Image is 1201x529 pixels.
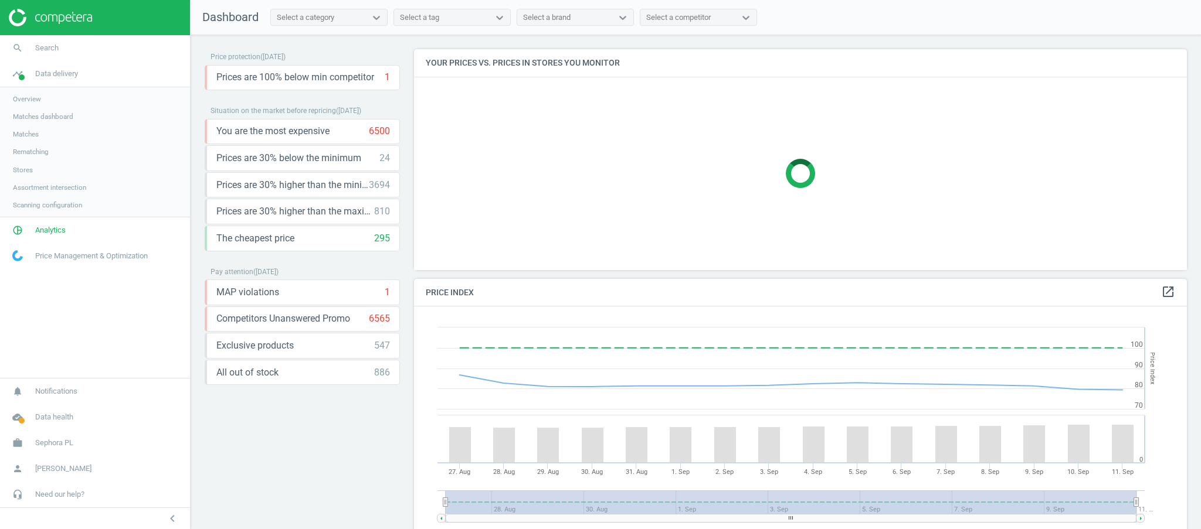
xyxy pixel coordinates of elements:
span: Dashboard [202,10,259,24]
span: Competitors Unanswered Promo [216,312,350,325]
tspan: 9. Sep [1025,468,1043,476]
tspan: 1. Sep [671,468,690,476]
div: 810 [374,205,390,218]
span: Matches dashboard [13,112,73,121]
i: person [6,458,29,480]
span: Matches [13,129,39,139]
span: Rematching [13,147,49,156]
span: Notifications [35,386,77,397]
tspan: 11. Sep [1112,468,1134,476]
div: Select a brand [523,12,571,23]
i: open_in_new [1161,285,1175,299]
span: MAP violations [216,286,279,299]
tspan: 10. Sep [1067,468,1089,476]
span: The cheapest price [216,232,294,245]
span: Assortment intersection [13,183,86,192]
button: chevron_left [158,511,187,526]
span: Stores [13,165,33,175]
tspan: 28. Aug [493,468,515,476]
span: You are the most expensive [216,125,330,138]
span: Analytics [35,225,66,236]
span: All out of stock [216,366,279,379]
span: Exclusive products [216,339,294,352]
i: headset_mic [6,483,29,506]
span: ( [DATE] ) [253,268,279,276]
span: Scanning configuration [13,200,82,210]
tspan: 8. Sep [981,468,999,476]
div: 1 [385,286,390,299]
text: 0 [1139,456,1143,463]
tspan: 6. Sep [893,468,911,476]
text: 80 [1135,381,1143,389]
span: ( [DATE] ) [336,107,361,115]
tspan: 30. Aug [581,468,603,476]
div: Select a tag [400,12,439,23]
i: timeline [6,63,29,85]
i: work [6,432,29,454]
div: 1 [385,71,390,84]
div: Select a category [277,12,334,23]
h4: Price Index [414,279,1187,306]
text: 100 [1131,340,1143,349]
tspan: 31. Aug [626,468,647,476]
img: wGWNvw8QSZomAAAAABJRU5ErkJggg== [12,250,23,261]
div: 295 [374,232,390,245]
text: 90 [1135,361,1143,369]
i: chevron_left [165,511,179,525]
tspan: 27. Aug [449,468,470,476]
tspan: 5. Sep [849,468,867,476]
a: open_in_new [1161,285,1175,300]
tspan: 29. Aug [537,468,559,476]
span: Prices are 30% higher than the maximal [216,205,374,218]
span: Situation on the market before repricing [211,107,336,115]
span: Price protection [211,53,260,61]
tspan: 2. Sep [715,468,734,476]
i: cloud_done [6,406,29,428]
div: 547 [374,339,390,352]
span: Prices are 30% higher than the minimum [216,179,369,192]
div: 24 [379,152,390,165]
div: 6565 [369,312,390,325]
i: notifications [6,380,29,402]
img: ajHJNr6hYgQAAAAASUVORK5CYII= [9,9,92,26]
span: Price Management & Optimization [35,251,148,261]
span: Prices are 100% below min competitor [216,71,374,84]
tspan: Price Index [1149,352,1156,384]
tspan: 4. Sep [804,468,822,476]
span: Pay attention [211,268,253,276]
span: Prices are 30% below the minimum [216,152,361,165]
tspan: 3. Sep [760,468,778,476]
span: Data health [35,412,73,422]
div: Select a competitor [646,12,711,23]
tspan: 11. … [1138,506,1153,513]
i: search [6,37,29,59]
span: [PERSON_NAME] [35,463,91,474]
span: Data delivery [35,69,78,79]
span: ( [DATE] ) [260,53,286,61]
div: 3694 [369,179,390,192]
text: 70 [1135,401,1143,409]
tspan: 7. Sep [937,468,955,476]
div: 6500 [369,125,390,138]
h4: Your prices vs. prices in stores you monitor [414,49,1187,77]
span: Need our help? [35,489,84,500]
span: Sephora PL [35,438,73,448]
span: Overview [13,94,41,104]
span: Search [35,43,59,53]
i: pie_chart_outlined [6,219,29,241]
div: 886 [374,366,390,379]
